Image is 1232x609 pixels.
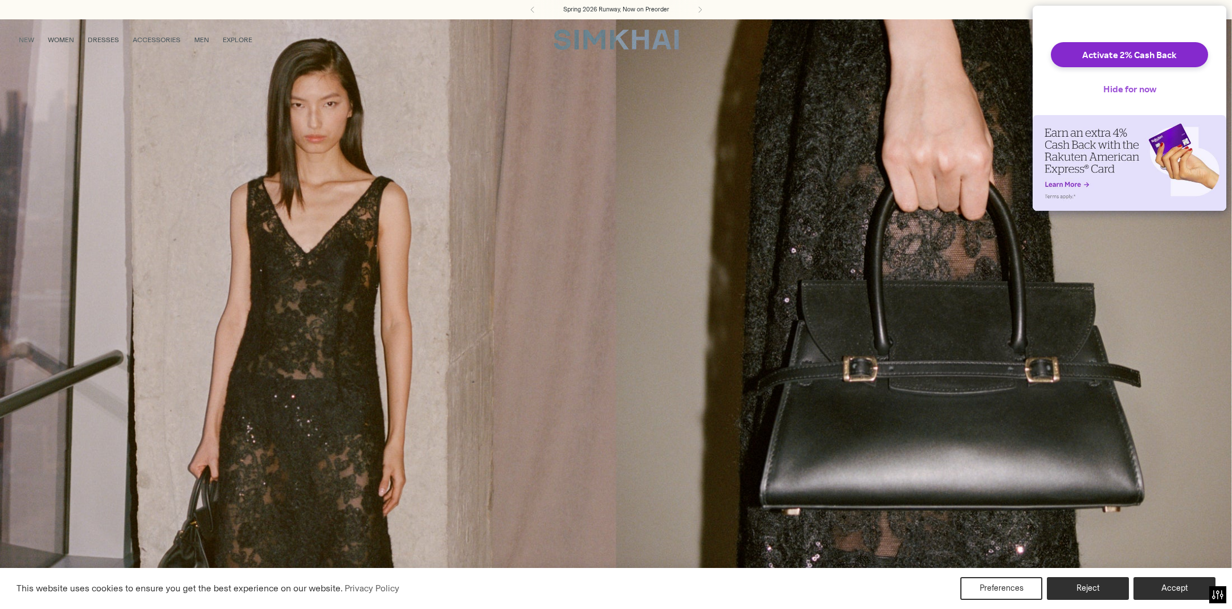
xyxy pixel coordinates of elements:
span: This website uses cookies to ensure you get the best experience on our website. [17,583,343,594]
a: Privacy Policy (opens in a new tab) [343,580,401,597]
a: EXPLORE [223,27,252,52]
button: Accept [1133,577,1215,600]
a: NEW [19,27,34,52]
a: DRESSES [88,27,119,52]
button: Reject [1047,577,1129,600]
a: SIMKHAI [554,28,679,51]
a: Spring 2026 Runway, Now on Preorder [563,5,669,14]
a: WOMEN [48,27,74,52]
a: MEN [194,27,209,52]
button: Preferences [960,577,1042,600]
a: ACCESSORIES [133,27,181,52]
